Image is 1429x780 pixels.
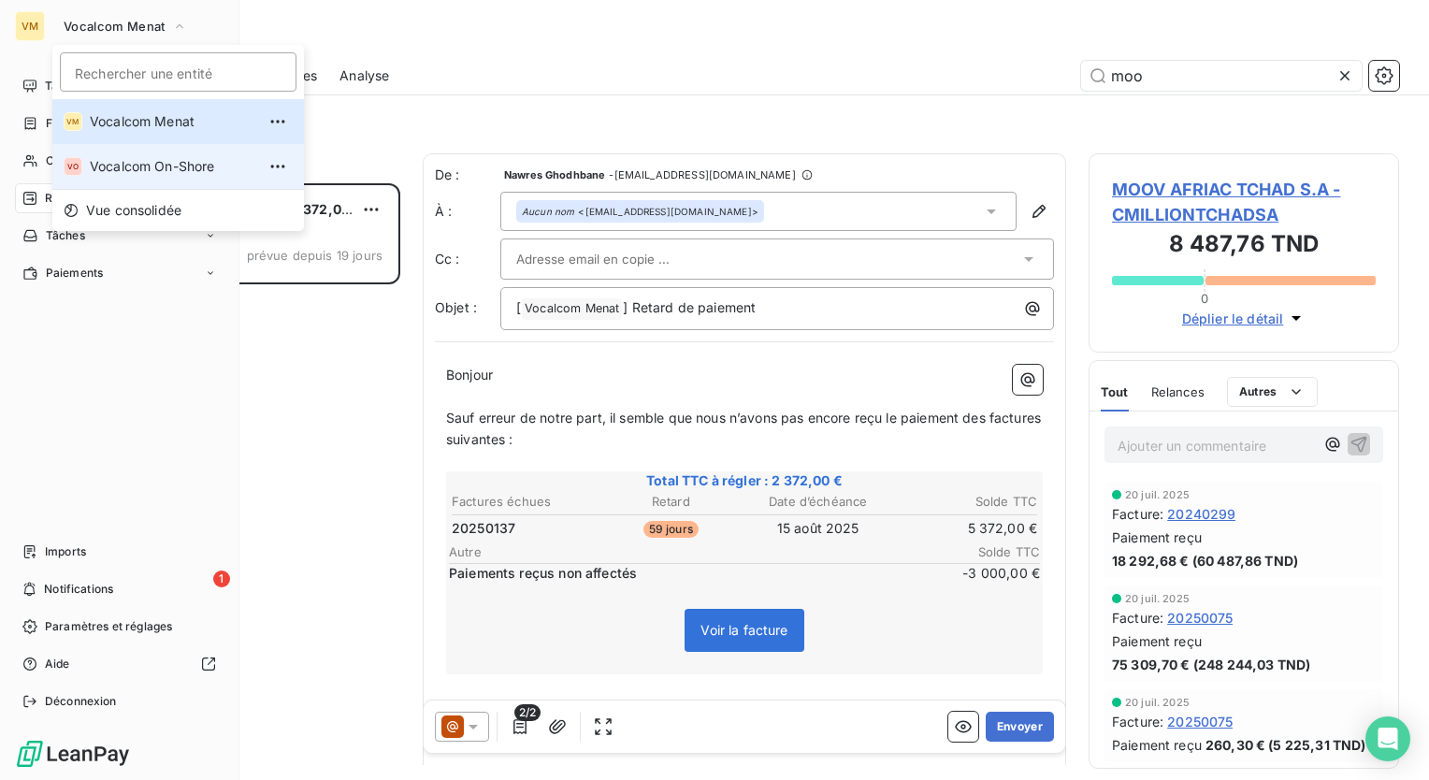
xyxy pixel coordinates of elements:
[446,410,1045,447] span: Sauf erreur de notre part, il semble que nous n’avons pas encore reçu le paiement des factures su...
[292,201,363,217] span: 2 372,00 €
[1151,384,1205,399] span: Relances
[1101,384,1129,399] span: Tout
[1112,504,1163,524] span: Facture :
[15,649,224,679] a: Aide
[1112,227,1376,265] h3: 8 487,76 TND
[46,152,83,169] span: Clients
[452,519,515,538] span: 20250137
[90,112,255,131] span: Vocalcom Menat
[247,248,383,263] span: prévue depuis 19 jours
[64,157,82,176] div: VO
[435,250,500,268] label: Cc :
[1365,716,1410,761] div: Open Intercom Messenger
[90,183,400,780] div: grid
[1112,655,1310,674] span: 75 309,70 € (248 244,03 TND)
[1182,309,1284,328] span: Déplier le détail
[451,492,597,512] th: Factures échues
[1227,377,1318,407] button: Autres
[928,564,1040,583] span: -3 000,00 €
[504,169,605,181] span: Nawres Ghodhbane
[339,66,389,85] span: Analyse
[64,19,165,34] span: Vocalcom Menat
[893,518,1039,539] td: 5 372,00 €
[1167,712,1233,731] span: 20250075
[599,492,744,512] th: Retard
[516,245,717,273] input: Adresse email en copie ...
[1112,712,1163,731] span: Facture :
[86,201,181,220] span: Vue consolidée
[435,202,500,221] label: À :
[45,656,70,672] span: Aide
[700,622,787,638] span: Voir la facture
[446,367,493,383] span: Bonjour
[45,693,117,710] span: Déconnexion
[15,739,131,769] img: Logo LeanPay
[1201,291,1208,306] span: 0
[1125,593,1190,604] span: 20 juil. 2025
[15,11,45,41] div: VM
[928,544,1040,559] span: Solde TTC
[446,762,548,778] span: Merci beaucoup
[1167,608,1233,628] span: 20250075
[1125,489,1190,500] span: 20 juil. 2025
[45,618,172,635] span: Paramètres et réglages
[986,712,1054,742] button: Envoyer
[522,298,622,320] span: Vocalcom Menat
[1112,735,1202,755] span: Paiement reçu
[522,205,758,218] div: <[EMAIL_ADDRESS][DOMAIN_NAME]>
[45,543,86,560] span: Imports
[446,698,1036,735] span: Il s’agit probablement d’un oubli, nous vous remercions de bien vouloir procéder au règlement de ...
[449,544,928,559] span: Autre
[449,564,924,583] span: Paiements reçus non affectés
[45,78,132,94] span: Tableau de bord
[522,205,574,218] em: Aucun nom
[45,190,94,207] span: Relances
[623,299,756,315] span: ] Retard de paiement
[643,521,699,538] span: 59 jours
[745,518,891,539] td: 15 août 2025
[1081,61,1362,91] input: Rechercher
[435,299,477,315] span: Objet :
[1125,697,1190,708] span: 20 juil. 2025
[1112,177,1376,227] span: MOOV AFRIAC TCHAD S.A - CMILLIONTCHADSA
[60,52,296,92] input: placeholder
[46,115,94,132] span: Factures
[1167,504,1235,524] span: 20240299
[893,492,1039,512] th: Solde TTC
[64,112,82,131] div: VM
[745,492,891,512] th: Date d’échéance
[213,571,230,587] span: 1
[90,157,255,176] span: Vocalcom On-Shore
[1112,527,1202,547] span: Paiement reçu
[46,265,103,282] span: Paiements
[1176,308,1312,329] button: Déplier le détail
[1112,631,1202,651] span: Paiement reçu
[44,581,113,598] span: Notifications
[1112,608,1163,628] span: Facture :
[1205,735,1365,755] span: 260,30 € (5 225,31 TND)
[609,169,795,181] span: - [EMAIL_ADDRESS][DOMAIN_NAME]
[516,299,521,315] span: [
[46,227,85,244] span: Tâches
[514,704,541,721] span: 2/2
[449,471,1040,490] span: Total TTC à régler : 2 372,00 €
[1112,551,1298,571] span: 18 292,68 € (60 487,86 TND)
[435,166,500,184] span: De :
